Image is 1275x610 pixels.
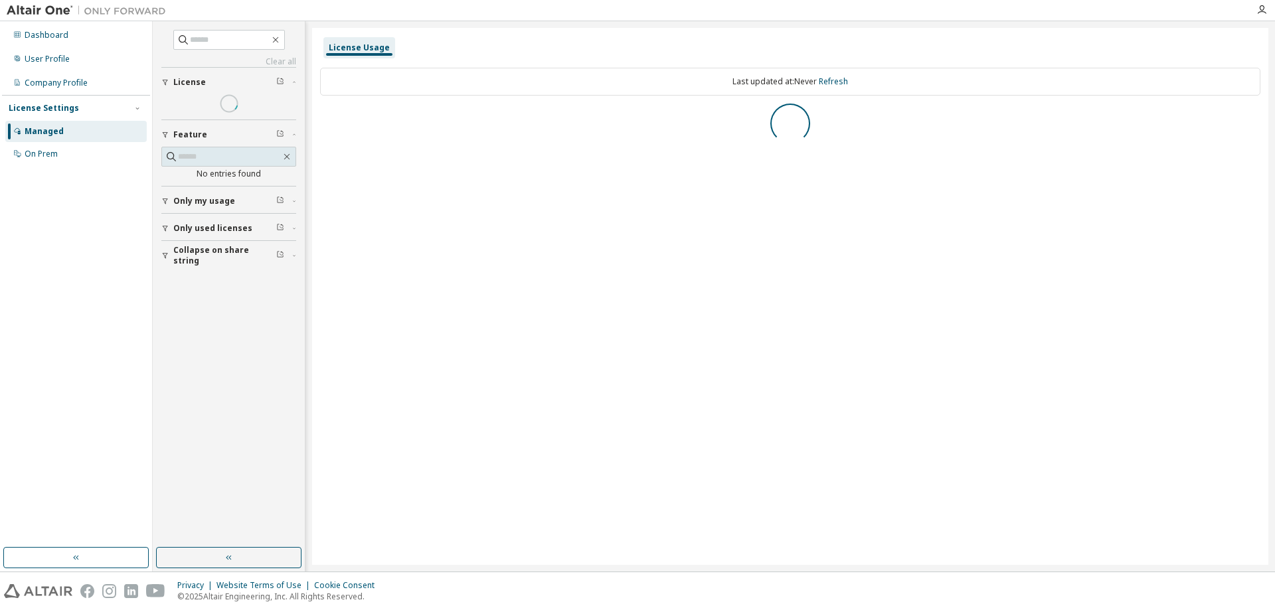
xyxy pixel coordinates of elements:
[173,77,206,88] span: License
[25,54,70,64] div: User Profile
[276,196,284,206] span: Clear filter
[102,584,116,598] img: instagram.svg
[320,68,1260,96] div: Last updated at: Never
[80,584,94,598] img: facebook.svg
[25,149,58,159] div: On Prem
[161,241,296,270] button: Collapse on share string
[329,42,390,53] div: License Usage
[276,223,284,234] span: Clear filter
[4,584,72,598] img: altair_logo.svg
[161,214,296,243] button: Only used licenses
[161,68,296,97] button: License
[25,78,88,88] div: Company Profile
[819,76,848,87] a: Refresh
[7,4,173,17] img: Altair One
[146,584,165,598] img: youtube.svg
[161,169,296,179] div: No entries found
[173,245,276,266] span: Collapse on share string
[276,250,284,261] span: Clear filter
[276,77,284,88] span: Clear filter
[124,584,138,598] img: linkedin.svg
[216,580,314,591] div: Website Terms of Use
[161,56,296,67] a: Clear all
[25,126,64,137] div: Managed
[173,129,207,140] span: Feature
[314,580,382,591] div: Cookie Consent
[276,129,284,140] span: Clear filter
[173,223,252,234] span: Only used licenses
[25,30,68,40] div: Dashboard
[177,591,382,602] p: © 2025 Altair Engineering, Inc. All Rights Reserved.
[9,103,79,114] div: License Settings
[173,196,235,206] span: Only my usage
[161,187,296,216] button: Only my usage
[161,120,296,149] button: Feature
[177,580,216,591] div: Privacy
